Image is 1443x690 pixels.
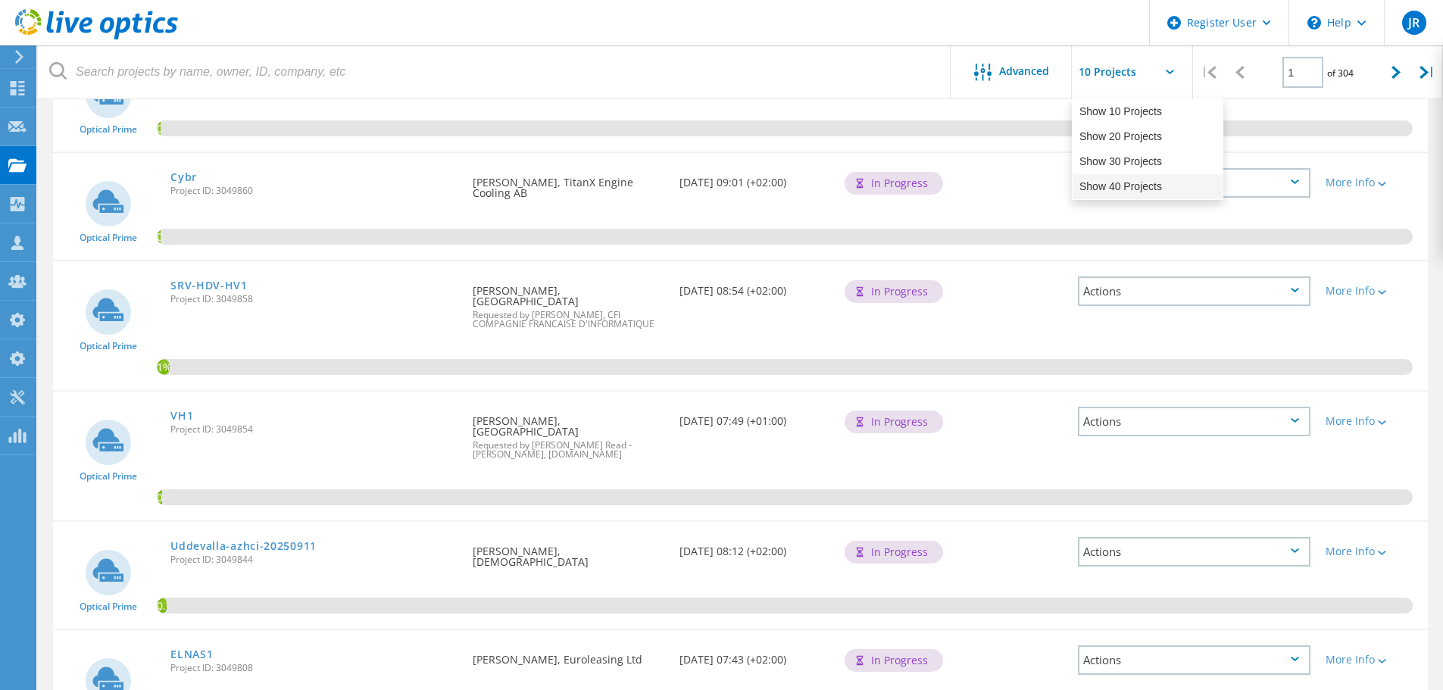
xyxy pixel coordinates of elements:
[1193,45,1224,99] div: |
[1327,67,1354,80] span: of 304
[1307,16,1321,30] svg: \n
[672,392,837,442] div: [DATE] 07:49 (+01:00)
[80,125,137,134] span: Optical Prime
[1326,416,1420,426] div: More Info
[157,229,161,242] span: 0.3%
[80,233,137,242] span: Optical Prime
[1408,17,1420,29] span: JR
[15,32,178,42] a: Live Optics Dashboard
[473,311,664,329] span: Requested by [PERSON_NAME], CFI COMPAGNIE FRANCAISE D'INFORMATIQUE
[157,598,167,611] span: 0.79%
[845,541,943,564] div: In Progress
[170,172,197,183] a: Cybr
[80,472,137,481] span: Optical Prime
[672,153,837,203] div: [DATE] 09:01 (+02:00)
[80,342,137,351] span: Optical Prime
[465,522,671,582] div: [PERSON_NAME], [DEMOGRAPHIC_DATA]
[170,411,193,421] a: VH1
[1078,407,1310,436] div: Actions
[1078,537,1310,567] div: Actions
[157,359,170,373] span: 1%
[170,555,458,564] span: Project ID: 3049844
[170,186,458,195] span: Project ID: 3049860
[473,441,664,459] span: Requested by [PERSON_NAME] Read - [PERSON_NAME], [DOMAIN_NAME]
[1078,645,1310,675] div: Actions
[465,392,671,474] div: [PERSON_NAME], [GEOGRAPHIC_DATA]
[845,411,943,433] div: In Progress
[170,663,458,673] span: Project ID: 3049808
[170,541,317,551] a: Uddevalla-azhci-20250911
[1073,174,1223,199] div: Show 40 Projects
[157,489,162,503] span: 0.41%
[465,261,671,344] div: [PERSON_NAME], [GEOGRAPHIC_DATA]
[1073,149,1223,174] div: Show 30 Projects
[465,153,671,214] div: [PERSON_NAME], TitanX Engine Cooling AB
[1078,276,1310,306] div: Actions
[465,630,671,680] div: [PERSON_NAME], Euroleasing Ltd
[672,630,837,680] div: [DATE] 07:43 (+02:00)
[1326,177,1420,188] div: More Info
[672,261,837,311] div: [DATE] 08:54 (+02:00)
[1326,654,1420,665] div: More Info
[170,425,458,434] span: Project ID: 3049854
[170,295,458,304] span: Project ID: 3049858
[999,66,1049,76] span: Advanced
[672,522,837,572] div: [DATE] 08:12 (+02:00)
[1412,45,1443,99] div: |
[170,280,248,291] a: SRV-HDV-HV1
[38,45,951,98] input: Search projects by name, owner, ID, company, etc
[80,602,137,611] span: Optical Prime
[1073,99,1223,124] div: Show 10 Projects
[845,172,943,195] div: In Progress
[845,649,943,672] div: In Progress
[1073,124,1223,149] div: Show 20 Projects
[845,280,943,303] div: In Progress
[170,649,213,660] a: ELNAS1
[1326,546,1420,557] div: More Info
[1326,286,1420,296] div: More Info
[157,120,161,134] span: 0.28%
